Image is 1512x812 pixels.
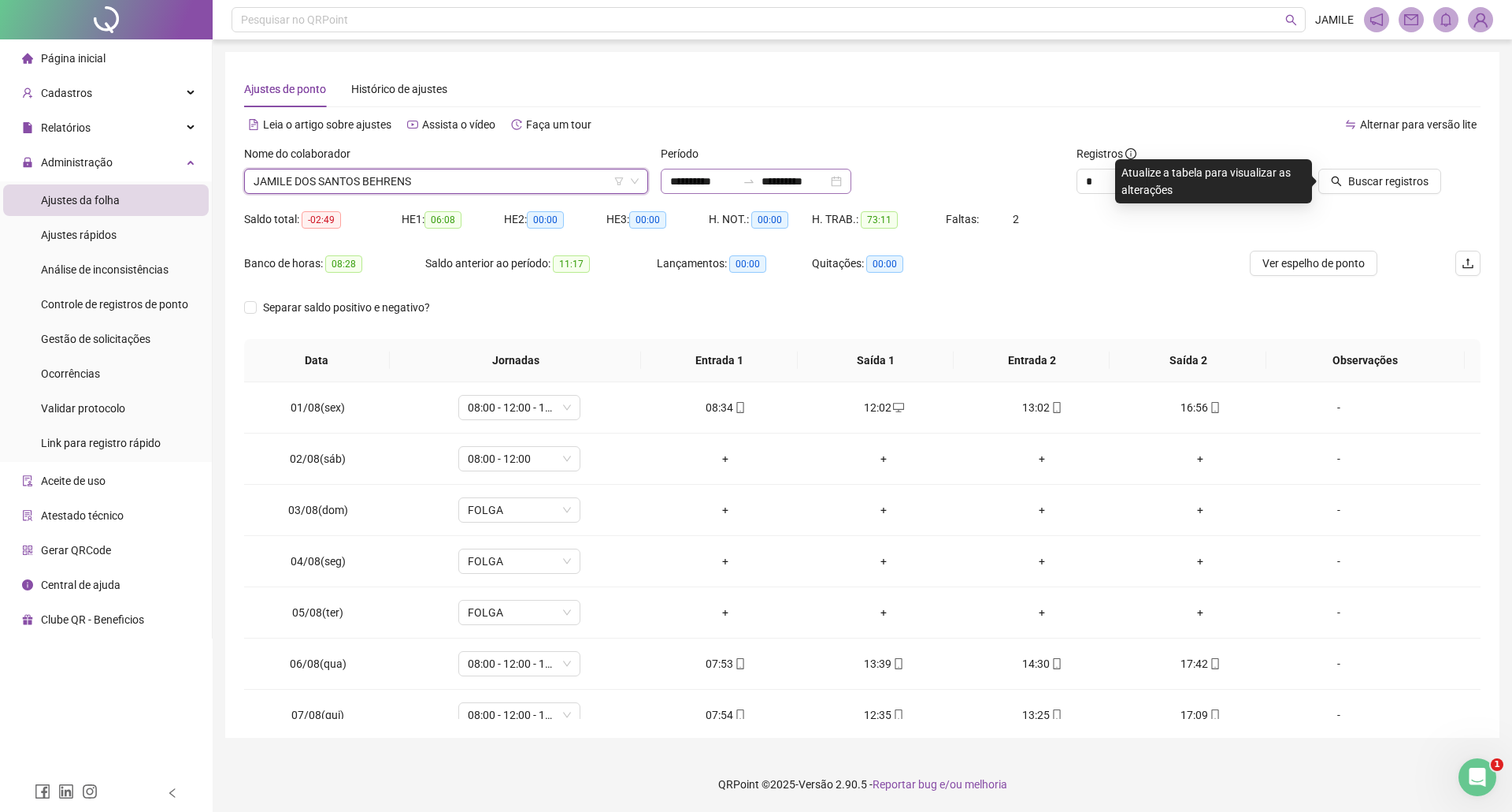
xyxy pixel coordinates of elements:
[1458,758,1496,796] iframe: Intercom live chat
[817,399,951,416] div: 12:02
[751,211,788,229] span: 00:00
[659,655,792,672] div: 07:53
[614,177,624,186] span: filter
[630,177,639,186] span: down
[254,169,639,193] span: JAMILE DOS SANTOS BEHRENS
[41,121,91,134] span: Relatórios
[1469,8,1492,32] img: 90348
[553,255,590,273] span: 11:17
[817,655,951,672] div: 13:39
[22,122,33,133] span: file
[1050,402,1062,413] span: mobile
[606,210,709,229] div: HE 3:
[22,579,33,590] span: info-circle
[41,333,150,345] span: Gestão de solicitações
[41,613,144,626] span: Clube QR - Beneficios
[22,614,33,625] span: gift
[798,339,954,382] th: Saída 1
[41,229,117,241] span: Ajustes rápidos
[244,145,361,162] label: Nome do colaborador
[422,118,495,131] span: Assista o vídeo
[1345,119,1356,130] span: swap
[1279,352,1452,369] span: Observações
[1292,706,1385,724] div: -
[1462,257,1474,270] span: upload
[891,658,904,669] span: mobile
[511,119,522,130] span: history
[1439,13,1453,27] span: bell
[290,453,346,465] span: 02/08(sáb)
[954,339,1110,382] th: Entrada 2
[41,52,106,65] span: Página inicial
[946,213,981,225] span: Faltas:
[1292,399,1385,416] div: -
[402,210,504,229] div: HE 1:
[1134,501,1267,519] div: +
[527,211,564,229] span: 00:00
[812,210,946,229] div: H. TRAB.:
[1262,255,1365,272] span: Ver espelho de ponto
[1266,339,1465,382] th: Observações
[22,53,33,64] span: home
[407,119,418,130] span: youtube
[1110,339,1266,382] th: Saída 2
[22,157,33,168] span: lock
[468,498,571,522] span: FOLGA
[35,784,50,799] span: facebook
[1292,501,1385,519] div: -
[1250,251,1377,276] button: Ver espelho de ponto
[325,255,362,273] span: 08:28
[1134,553,1267,570] div: +
[659,706,792,724] div: 07:54
[302,211,341,229] span: -02:49
[976,501,1109,519] div: +
[743,175,755,188] span: to
[1404,13,1418,27] span: mail
[248,119,259,130] span: file-text
[41,298,188,311] span: Controle de registros de ponto
[288,504,348,516] span: 03/08(dom)
[629,211,666,229] span: 00:00
[709,210,812,229] div: H. NOT.:
[1292,604,1385,621] div: -
[1134,399,1267,416] div: 16:56
[257,299,436,316] span: Separar saldo positivo e negativo?
[1315,11,1354,28] span: JAMILE
[641,339,797,382] th: Entrada 1
[817,604,951,621] div: +
[58,784,74,799] span: linkedin
[817,450,951,467] div: +
[41,402,125,415] span: Validar protocolo
[817,706,951,724] div: 12:35
[1369,13,1384,27] span: notification
[291,709,344,721] span: 07/08(qui)
[41,544,111,557] span: Gerar QRCode
[866,255,903,273] span: 00:00
[468,601,571,624] span: FOLGA
[468,447,571,471] span: 08:00 - 12:00
[1115,159,1312,203] div: Atualize a tabela para visualizar as alterações
[976,553,1109,570] div: +
[22,88,33,99] span: user-add
[41,475,106,487] span: Aceite de uso
[659,553,792,570] div: +
[390,339,641,382] th: Jornadas
[424,211,461,229] span: 06:08
[291,555,346,568] span: 04/08(seg)
[41,509,124,522] span: Atestado técnico
[976,450,1109,467] div: +
[526,118,591,131] span: Faça um tour
[244,339,390,382] th: Data
[1318,169,1441,194] button: Buscar registros
[733,402,746,413] span: mobile
[1050,710,1062,721] span: mobile
[41,194,120,207] span: Ajustes da folha
[659,604,792,621] div: +
[504,210,606,229] div: HE 2:
[22,510,33,521] span: solution
[1013,213,1019,225] span: 2
[1348,173,1429,190] span: Buscar registros
[1331,176,1342,187] span: search
[812,255,966,273] div: Quitações:
[1285,14,1297,26] span: search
